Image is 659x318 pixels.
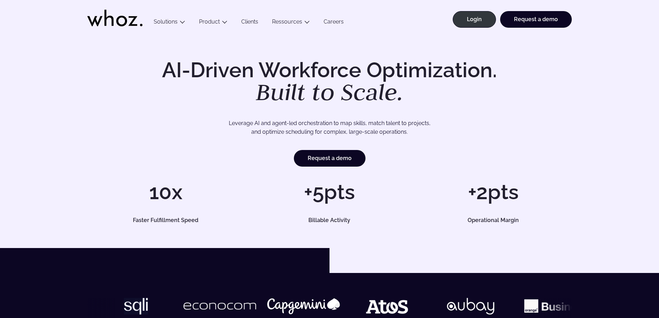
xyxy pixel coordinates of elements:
a: Login [453,11,496,28]
h1: 10x [87,182,244,202]
a: Request a demo [294,150,365,167]
a: Clients [234,18,265,28]
h5: Operational Margin [423,218,564,223]
h5: Billable Activity [259,218,400,223]
button: Solutions [147,18,192,28]
button: Product [192,18,234,28]
h5: Faster Fulfillment Speed [95,218,236,223]
p: Leverage AI and agent-led orchestration to map skills, match talent to projects, and optimize sch... [111,119,548,136]
h1: +2pts [415,182,572,202]
em: Built to Scale. [256,77,403,107]
a: Careers [317,18,351,28]
h1: AI-Driven Workforce Optimization. [152,60,507,104]
h1: +5pts [251,182,408,202]
a: Product [199,18,220,25]
a: Ressources [272,18,302,25]
a: Request a demo [500,11,572,28]
button: Ressources [265,18,317,28]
